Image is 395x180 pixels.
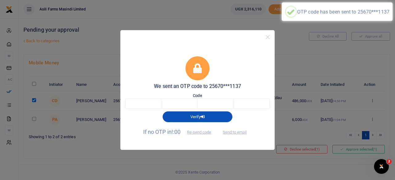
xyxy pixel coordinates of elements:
[263,33,272,42] button: Close
[387,159,392,164] span: 2
[125,83,270,90] h5: We sent an OTP code to 25670***1137
[297,9,389,15] div: OTP code has been sent to 25670***1137
[374,159,389,174] iframe: Intercom live chat
[172,129,181,135] span: !:00
[143,129,217,135] span: If no OTP in
[163,111,232,122] button: Verify
[193,93,202,99] label: Code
